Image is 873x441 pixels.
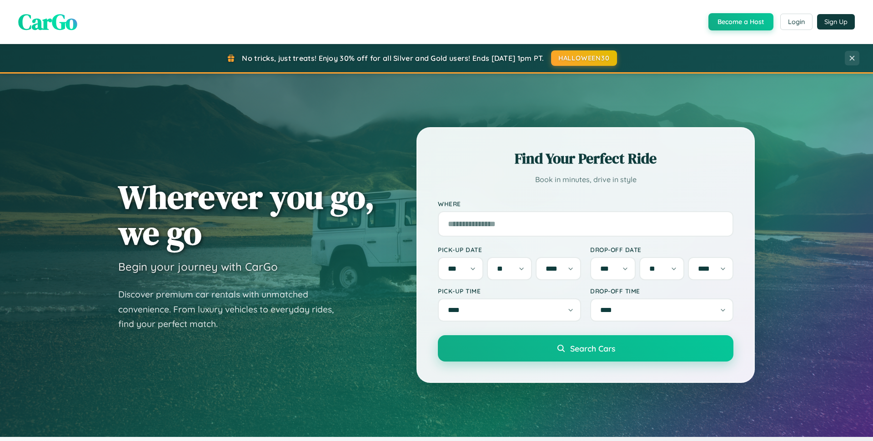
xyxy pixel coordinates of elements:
[438,335,733,362] button: Search Cars
[817,14,855,30] button: Sign Up
[780,14,813,30] button: Login
[438,173,733,186] p: Book in minutes, drive in style
[118,260,278,273] h3: Begin your journey with CarGo
[438,246,581,253] label: Pick-up Date
[438,200,733,208] label: Where
[438,149,733,168] h2: Find Your Perfect Ride
[242,54,544,63] span: No tricks, just treats! Enjoy 30% off for all Silver and Gold users! Ends [DATE] 1pm PT.
[551,50,617,66] button: HALLOWEEN30
[590,246,733,253] label: Drop-off Date
[570,343,615,353] span: Search Cars
[118,287,346,332] p: Discover premium car rentals with unmatched convenience. From luxury vehicles to everyday rides, ...
[18,7,77,37] span: CarGo
[590,287,733,295] label: Drop-off Time
[438,287,581,295] label: Pick-up Time
[118,179,375,251] h1: Wherever you go, we go
[708,13,773,30] button: Become a Host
